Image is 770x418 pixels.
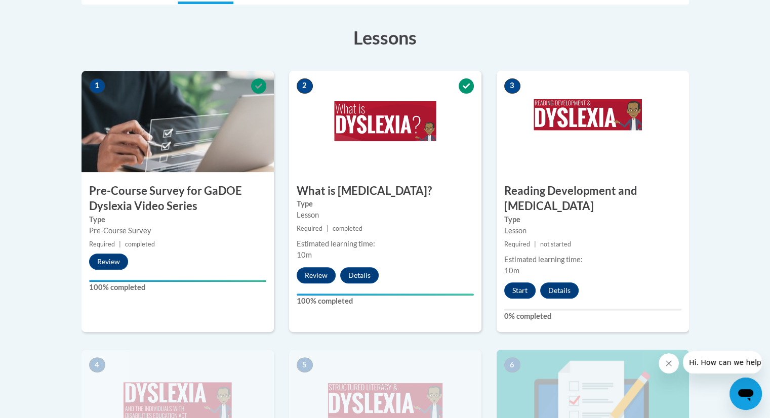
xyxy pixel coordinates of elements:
[540,282,579,299] button: Details
[504,266,519,275] span: 10m
[504,240,530,248] span: Required
[125,240,155,248] span: completed
[534,240,536,248] span: |
[340,267,379,283] button: Details
[504,254,681,265] div: Estimated learning time:
[89,254,128,270] button: Review
[327,225,329,232] span: |
[297,78,313,94] span: 2
[540,240,571,248] span: not started
[497,71,689,172] img: Course Image
[297,210,474,221] div: Lesson
[89,78,105,94] span: 1
[504,225,681,236] div: Lesson
[683,351,762,373] iframe: Message from company
[89,357,105,372] span: 4
[497,183,689,215] h3: Reading Development and [MEDICAL_DATA]
[730,378,762,410] iframe: Button to launch messaging window
[504,357,520,372] span: 6
[297,357,313,372] span: 5
[6,7,82,15] span: Hi. How can we help?
[297,250,312,259] span: 10m
[297,296,474,307] label: 100% completed
[297,267,336,283] button: Review
[504,214,681,225] label: Type
[89,240,115,248] span: Required
[297,238,474,249] div: Estimated learning time:
[89,280,266,282] div: Your progress
[119,240,121,248] span: |
[659,353,679,373] iframe: Close message
[289,183,481,199] h3: What is [MEDICAL_DATA]?
[82,25,689,50] h3: Lessons
[297,294,474,296] div: Your progress
[333,225,362,232] span: completed
[504,311,681,322] label: 0% completed
[82,183,274,215] h3: Pre-Course Survey for GaDOE Dyslexia Video Series
[289,71,481,172] img: Course Image
[504,78,520,94] span: 3
[297,198,474,210] label: Type
[89,282,266,293] label: 100% completed
[82,71,274,172] img: Course Image
[89,225,266,236] div: Pre-Course Survey
[504,282,536,299] button: Start
[89,214,266,225] label: Type
[297,225,322,232] span: Required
